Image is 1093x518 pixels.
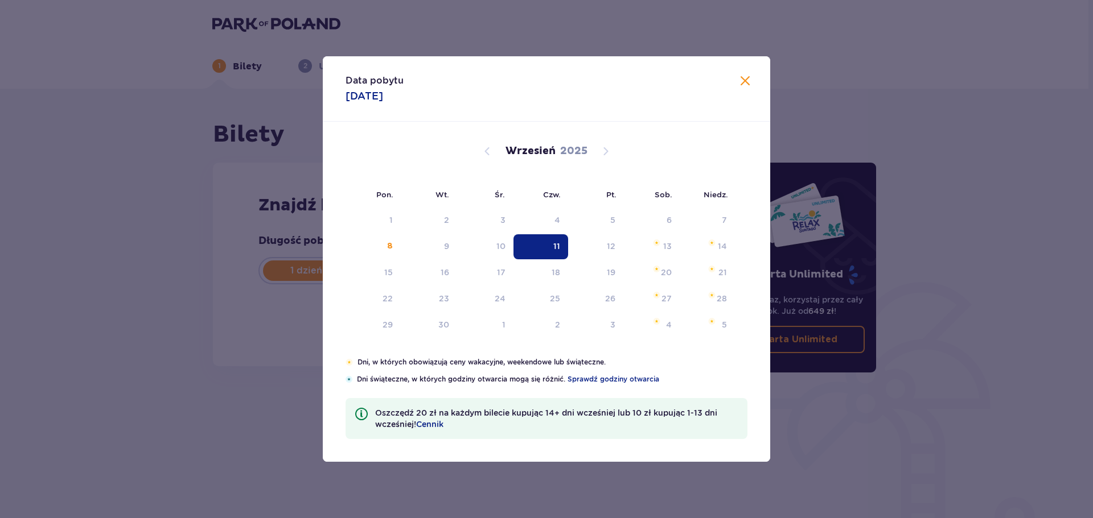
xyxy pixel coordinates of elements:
div: 6 [667,214,672,226]
td: niedziela, 21 września 2025 [680,260,735,285]
td: piątek, 12 września 2025 [568,234,623,259]
small: Sob. [655,190,672,199]
td: wtorek, 16 września 2025 [401,260,457,285]
td: wtorek, 9 września 2025 [401,234,457,259]
div: 1 [502,319,506,330]
small: Śr. [495,190,505,199]
div: 11 [553,241,560,252]
td: czwartek, 18 września 2025 [513,260,569,285]
td: środa, 24 września 2025 [457,287,513,312]
td: niedziela, 5 października 2025 [680,313,735,338]
td: wtorek, 30 września 2025 [401,313,457,338]
div: 1 [389,214,393,226]
td: sobota, 13 września 2025 [623,234,680,259]
td: Selected. czwartek, 11 września 2025 [513,234,569,259]
div: 3 [500,214,506,226]
div: 5 [610,214,615,226]
td: poniedziałek, 29 września 2025 [346,313,401,338]
div: 2 [555,319,560,330]
td: Not available. środa, 3 września 2025 [457,208,513,233]
td: Not available. poniedziałek, 1 września 2025 [346,208,401,233]
small: Niedz. [704,190,728,199]
td: sobota, 20 września 2025 [623,260,680,285]
div: 17 [497,267,506,278]
div: 3 [610,319,615,330]
td: czwartek, 2 października 2025 [513,313,569,338]
div: 18 [552,267,560,278]
td: niedziela, 14 września 2025 [680,234,735,259]
small: Pon. [376,190,393,199]
div: 4 [666,319,672,330]
div: Calendar [323,122,770,357]
td: piątek, 26 września 2025 [568,287,623,312]
td: poniedziałek, 22 września 2025 [346,287,401,312]
td: piątek, 3 października 2025 [568,313,623,338]
td: wtorek, 23 września 2025 [401,287,457,312]
td: środa, 10 września 2025 [457,234,513,259]
td: sobota, 27 września 2025 [623,287,680,312]
td: niedziela, 28 września 2025 [680,287,735,312]
small: Wt. [435,190,449,199]
div: 24 [495,293,506,304]
p: Dni, w których obowiązują ceny wakacyjne, weekendowe lub świąteczne. [358,357,747,367]
div: 20 [661,267,672,278]
div: 13 [663,241,672,252]
div: 26 [605,293,615,304]
td: Not available. piątek, 5 września 2025 [568,208,623,233]
small: Czw. [543,190,561,199]
td: czwartek, 25 września 2025 [513,287,569,312]
div: 23 [439,293,449,304]
div: 2 [444,214,449,226]
div: 8 [387,241,393,252]
td: piątek, 19 września 2025 [568,260,623,285]
td: środa, 17 września 2025 [457,260,513,285]
div: 16 [441,267,449,278]
div: 10 [496,241,506,252]
td: poniedziałek, 15 września 2025 [346,260,401,285]
div: 15 [384,267,393,278]
td: Not available. niedziela, 7 września 2025 [680,208,735,233]
td: Not available. sobota, 6 września 2025 [623,208,680,233]
td: Not available. wtorek, 2 września 2025 [401,208,457,233]
div: 9 [444,241,449,252]
div: 4 [554,214,560,226]
td: poniedziałek, 8 września 2025 [346,234,401,259]
div: 22 [383,293,393,304]
td: środa, 1 października 2025 [457,313,513,338]
small: Pt. [606,190,617,199]
div: 27 [661,293,672,304]
div: 25 [550,293,560,304]
td: sobota, 4 października 2025 [623,313,680,338]
div: 12 [607,241,615,252]
div: 30 [438,319,449,330]
div: 19 [607,267,615,278]
div: 29 [383,319,393,330]
td: Not available. czwartek, 4 września 2025 [513,208,569,233]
